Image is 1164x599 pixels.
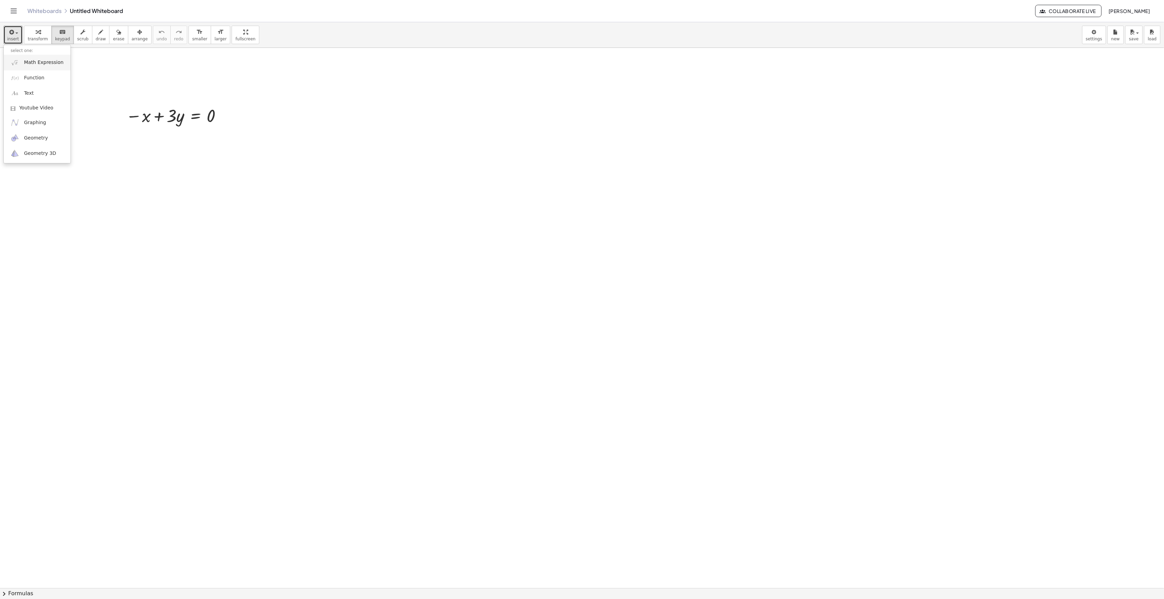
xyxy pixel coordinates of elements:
button: draw [92,26,110,44]
span: keypad [55,37,70,41]
span: load [1148,37,1157,41]
span: undo [157,37,167,41]
img: Aa.png [11,89,19,98]
button: insert [3,26,23,44]
span: larger [215,37,227,41]
i: keyboard [59,28,66,36]
span: draw [96,37,106,41]
button: undoundo [153,26,171,44]
span: smaller [192,37,207,41]
button: Toggle navigation [8,5,19,16]
a: Function [4,70,70,86]
span: Geometry [24,135,48,142]
i: format_size [217,28,224,36]
li: select one: [4,47,70,55]
a: Geometry [4,130,70,146]
span: Geometry 3D [24,150,56,157]
span: Function [24,75,44,81]
button: fullscreen [232,26,259,44]
button: format_sizesmaller [189,26,211,44]
span: [PERSON_NAME] [1109,8,1150,14]
span: scrub [77,37,89,41]
button: load [1144,26,1161,44]
a: Whiteboards [27,8,62,14]
button: new [1108,26,1124,44]
span: Graphing [24,119,46,126]
i: redo [176,28,182,36]
button: arrange [128,26,152,44]
i: format_size [196,28,203,36]
a: Geometry 3D [4,146,70,161]
button: scrub [74,26,92,44]
button: format_sizelarger [211,26,230,44]
a: Math Expression [4,55,70,70]
button: keyboardkeypad [51,26,74,44]
a: Text [4,86,70,101]
span: Youtube Video [19,105,53,111]
img: ggb-graphing.svg [11,118,19,127]
span: Collaborate Live [1041,8,1096,14]
span: insert [7,37,19,41]
a: Graphing [4,115,70,130]
span: Math Expression [24,59,63,66]
span: new [1111,37,1120,41]
span: settings [1086,37,1102,41]
button: settings [1082,26,1106,44]
button: redoredo [170,26,187,44]
img: ggb-geometry.svg [11,134,19,142]
span: erase [113,37,124,41]
img: f_x.png [11,74,19,82]
a: Youtube Video [4,101,70,115]
button: [PERSON_NAME] [1103,5,1156,17]
button: transform [24,26,52,44]
span: arrange [132,37,148,41]
button: Collaborate Live [1035,5,1102,17]
button: erase [109,26,128,44]
span: save [1129,37,1139,41]
span: Text [24,90,34,97]
span: transform [28,37,48,41]
button: save [1125,26,1143,44]
span: fullscreen [235,37,255,41]
i: undo [158,28,165,36]
img: sqrt_x.png [11,58,19,67]
span: redo [174,37,183,41]
img: ggb-3d.svg [11,149,19,158]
